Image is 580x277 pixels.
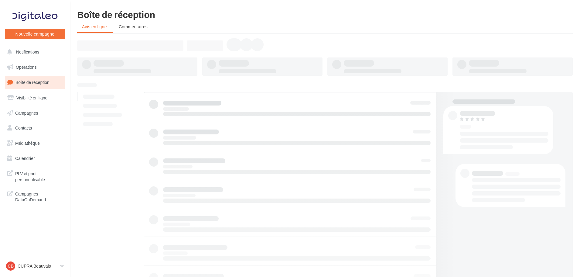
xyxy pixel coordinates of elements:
[15,169,63,182] span: PLV et print personnalisable
[4,107,66,119] a: Campagnes
[4,122,66,134] a: Contacts
[4,137,66,150] a: Médiathèque
[4,61,66,74] a: Opérations
[4,46,64,58] button: Notifications
[4,167,66,185] a: PLV et print personnalisable
[16,49,39,54] span: Notifications
[15,80,49,85] span: Boîte de réception
[18,263,58,269] p: CUPRA Beauvais
[16,64,36,70] span: Opérations
[119,24,148,29] span: Commentaires
[5,260,65,272] a: CB CUPRA Beauvais
[15,140,40,146] span: Médiathèque
[77,10,573,19] div: Boîte de réception
[4,152,66,165] a: Calendrier
[15,156,35,161] span: Calendrier
[15,190,63,203] span: Campagnes DataOnDemand
[15,110,38,115] span: Campagnes
[4,76,66,89] a: Boîte de réception
[4,92,66,104] a: Visibilité en ligne
[15,125,32,130] span: Contacts
[4,187,66,205] a: Campagnes DataOnDemand
[16,95,47,100] span: Visibilité en ligne
[5,29,65,39] button: Nouvelle campagne
[8,263,14,269] span: CB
